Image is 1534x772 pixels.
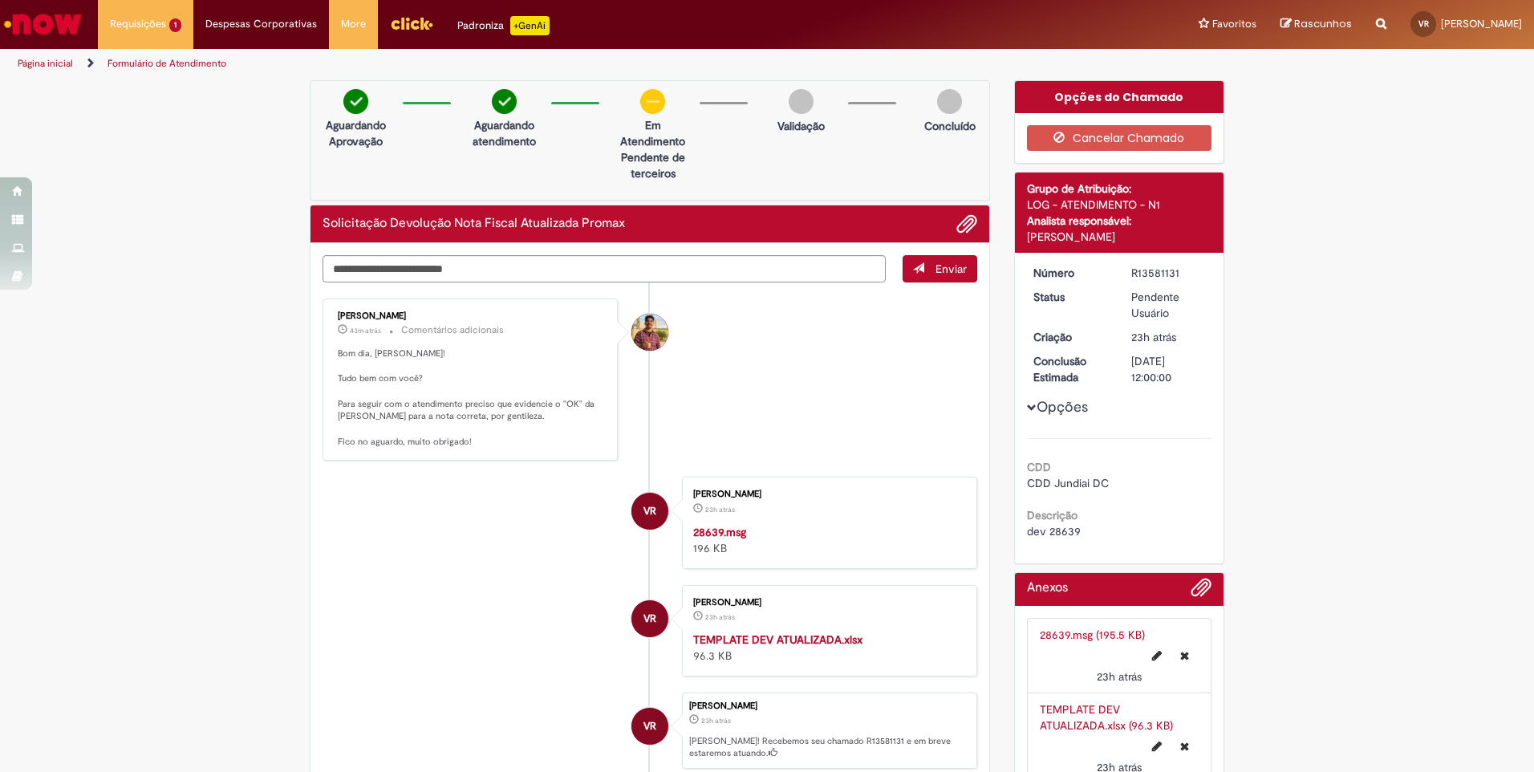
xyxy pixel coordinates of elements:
div: [DATE] 12:00:00 [1131,353,1206,385]
button: Excluir TEMPLATE DEV ATUALIZADA.xlsx [1171,733,1199,759]
dt: Conclusão Estimada [1021,353,1120,385]
button: Excluir 28639.msg [1171,643,1199,668]
div: LOG - ATENDIMENTO - N1 [1027,197,1212,213]
time: 30/09/2025 12:00:39 [1097,669,1142,684]
time: 01/10/2025 10:42:50 [350,326,381,335]
div: 96.3 KB [693,632,960,664]
span: 23h atrás [1097,669,1142,684]
div: Vitor Gimenez Ribeiro [631,708,668,745]
a: Página inicial [18,57,73,70]
dt: Criação [1021,329,1120,345]
span: 23h atrás [705,612,735,622]
textarea: Digite sua mensagem aqui... [323,255,886,282]
div: [PERSON_NAME] [693,598,960,607]
p: Aguardando Aprovação [317,117,395,149]
b: Descrição [1027,508,1077,522]
span: VR [643,599,656,638]
a: 28639.msg (195.5 KB) [1040,628,1145,642]
p: +GenAi [510,16,550,35]
p: Validação [777,118,825,134]
a: TEMPLATE DEV ATUALIZADA.xlsx (96.3 KB) [1040,702,1173,733]
span: CDD Jundiai DC [1027,476,1109,490]
div: Vitor Gimenez Ribeiro [631,493,668,530]
span: 23h atrás [1131,330,1176,344]
img: check-circle-green.png [343,89,368,114]
div: Pendente Usuário [1131,289,1206,321]
time: 30/09/2025 12:00:39 [705,505,735,514]
span: VR [1418,18,1429,29]
span: 43m atrás [350,326,381,335]
div: 196 KB [693,524,960,556]
span: Favoritos [1212,16,1256,32]
dt: Número [1021,265,1120,281]
button: Adicionar anexos [956,213,977,234]
img: img-circle-grey.png [937,89,962,114]
small: Comentários adicionais [401,323,504,337]
img: click_logo_yellow_360x200.png [390,11,433,35]
div: R13581131 [1131,265,1206,281]
span: [PERSON_NAME] [1441,17,1522,30]
div: [PERSON_NAME] [1027,229,1212,245]
div: 30/09/2025 12:00:40 [1131,329,1206,345]
span: VR [643,492,656,530]
a: TEMPLATE DEV ATUALIZADA.xlsx [693,632,862,647]
span: Enviar [935,262,967,276]
div: [PERSON_NAME] [689,701,968,711]
div: Vitor Jeremias Da Silva [631,314,668,351]
div: Opções do Chamado [1015,81,1224,113]
span: Requisições [110,16,166,32]
img: img-circle-grey.png [789,89,814,114]
a: Rascunhos [1280,17,1352,32]
time: 30/09/2025 12:00:40 [701,716,731,725]
time: 30/09/2025 12:00:40 [1131,330,1176,344]
h2: Solicitação Devolução Nota Fiscal Atualizada Promax Histórico de tíquete [323,217,625,231]
div: Vitor Gimenez Ribeiro [631,600,668,637]
span: dev 28639 [1027,524,1081,538]
a: Formulário de Atendimento [108,57,226,70]
span: VR [643,707,656,746]
h2: Anexos [1027,581,1068,595]
span: 23h atrás [705,505,735,514]
div: [PERSON_NAME] [338,311,605,321]
div: Analista responsável: [1027,213,1212,229]
span: Rascunhos [1294,16,1352,31]
span: 1 [169,18,181,32]
span: 23h atrás [701,716,731,725]
p: Pendente de terceiros [614,149,692,181]
button: Adicionar anexos [1191,577,1211,606]
p: Bom dia, [PERSON_NAME]! Tudo bem com você? Para seguir com o atendimento preciso que evidencie o ... [338,347,605,449]
time: 30/09/2025 12:00:39 [705,612,735,622]
div: Grupo de Atribuição: [1027,181,1212,197]
p: Aguardando atendimento [465,117,543,149]
dt: Status [1021,289,1120,305]
p: Em Atendimento [614,117,692,149]
button: Editar nome de arquivo 28639.msg [1142,643,1171,668]
img: check-circle-green.png [492,89,517,114]
button: Enviar [903,255,977,282]
p: [PERSON_NAME]! Recebemos seu chamado R13581131 e em breve estaremos atuando. [689,735,968,760]
a: 28639.msg [693,525,746,539]
span: More [341,16,366,32]
p: Concluído [924,118,976,134]
ul: Trilhas de página [12,49,1011,79]
span: Despesas Corporativas [205,16,317,32]
li: Vitor Gimenez Ribeiro [323,693,977,770]
b: CDD [1027,460,1051,474]
img: circle-minus.png [640,89,665,114]
div: [PERSON_NAME] [693,490,960,499]
img: ServiceNow [2,8,84,40]
button: Cancelar Chamado [1027,125,1212,151]
div: Padroniza [457,16,550,35]
button: Editar nome de arquivo TEMPLATE DEV ATUALIZADA.xlsx [1142,733,1171,759]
